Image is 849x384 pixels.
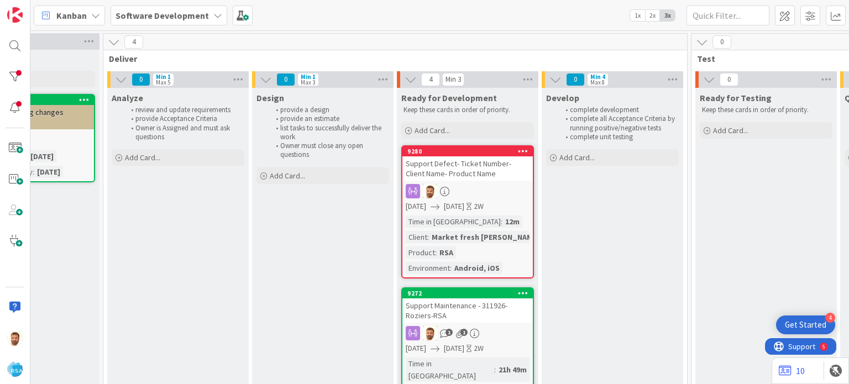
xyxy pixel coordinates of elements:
div: AS [402,326,533,340]
div: AS [402,184,533,198]
div: 9280 [407,148,533,155]
div: RSA [437,246,456,259]
div: Product [406,246,435,259]
div: [DATE] [34,166,63,178]
div: Support Maintenance - 311926-Roziers-RSA [402,298,533,323]
img: Visit kanbanzone.com [7,7,23,23]
span: 0 [720,73,738,86]
span: : [501,215,502,228]
span: : [427,231,429,243]
img: AS [7,330,23,346]
span: Kanban [56,9,87,22]
div: Time in [GEOGRAPHIC_DATA] [406,357,494,382]
div: Max 3 [301,80,315,85]
span: 1 [446,329,453,336]
span: Add Card... [270,171,305,181]
span: : [33,166,34,178]
div: [DATE] [28,150,56,162]
div: 9272 [402,288,533,298]
div: 9280 [402,146,533,156]
span: : [435,246,437,259]
div: Get Started [785,319,826,330]
span: Add Card... [415,125,450,135]
div: Min 3 [446,77,461,82]
span: Analyze [112,92,143,103]
span: Add Card... [559,152,595,162]
span: Add Card... [125,152,160,162]
div: Time in [GEOGRAPHIC_DATA] [406,215,501,228]
div: Min 1 [301,74,316,80]
div: 4 [825,313,835,323]
span: Ready for Development [401,92,497,103]
span: Ready for Testing [700,92,772,103]
img: avatar [7,361,23,377]
p: Keep these cards in order of priority. [403,106,532,114]
span: [DATE] [406,201,426,212]
li: complete development [559,106,677,114]
div: 12m [502,215,522,228]
span: 4 [124,35,143,49]
span: 0 [276,73,295,86]
span: 2x [645,10,660,21]
li: Owner must close any open questions [270,141,387,160]
span: 3x [660,10,675,21]
span: 4 [421,73,440,86]
span: 1 [460,329,468,336]
li: provide an estimate [270,114,387,123]
span: [DATE] [444,201,464,212]
div: Support Defect- Ticket Number- Client Name- Product Name [402,156,533,181]
span: Design [256,92,284,103]
li: list tasks to successfully deliver the work [270,124,387,142]
div: 2W [474,343,484,354]
div: Open Get Started checklist, remaining modules: 4 [776,315,835,334]
input: Quick Filter... [686,6,769,25]
img: AS [423,326,437,340]
div: 21h 49m [496,364,530,376]
span: Deliver [109,53,673,64]
span: : [450,262,452,274]
div: Min 4 [590,74,605,80]
p: Keep these cards in order of priority. [702,106,830,114]
div: 9280Support Defect- Ticket Number- Client Name- Product Name [402,146,533,181]
div: Min 1 [156,74,171,80]
span: 1x [630,10,645,21]
li: provide a design [270,106,387,114]
div: 9272Support Maintenance - 311926-Roziers-RSA [402,288,533,323]
div: 2W [474,201,484,212]
span: Develop [546,92,579,103]
div: Environment [406,262,450,274]
li: Owner is Assigned and must ask questions [125,124,243,142]
a: 10 [779,364,805,377]
span: 0 [712,35,731,49]
span: 0 [132,73,150,86]
div: Max 5 [156,80,170,85]
li: review and update requirements [125,106,243,114]
li: complete all Acceptance Criteria by running positive/negative tests [559,114,677,133]
b: Software Development [116,10,209,21]
div: 5 [57,4,60,13]
span: Support [23,2,50,15]
div: Android, iOS [452,262,502,274]
div: 9272 [407,290,533,297]
li: provide Acceptance Criteria [125,114,243,123]
span: : [494,364,496,376]
span: [DATE] [406,343,426,354]
div: Max 8 [590,80,605,85]
span: 0 [566,73,585,86]
div: Market fresh [PERSON_NAME] [429,231,542,243]
li: complete unit testing [559,133,677,141]
a: 9280Support Defect- Ticket Number- Client Name- Product NameAS[DATE][DATE]2WTime in [GEOGRAPHIC_D... [401,145,534,278]
div: Client [406,231,427,243]
span: [DATE] [444,343,464,354]
img: AS [423,184,437,198]
span: Add Card... [713,125,748,135]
